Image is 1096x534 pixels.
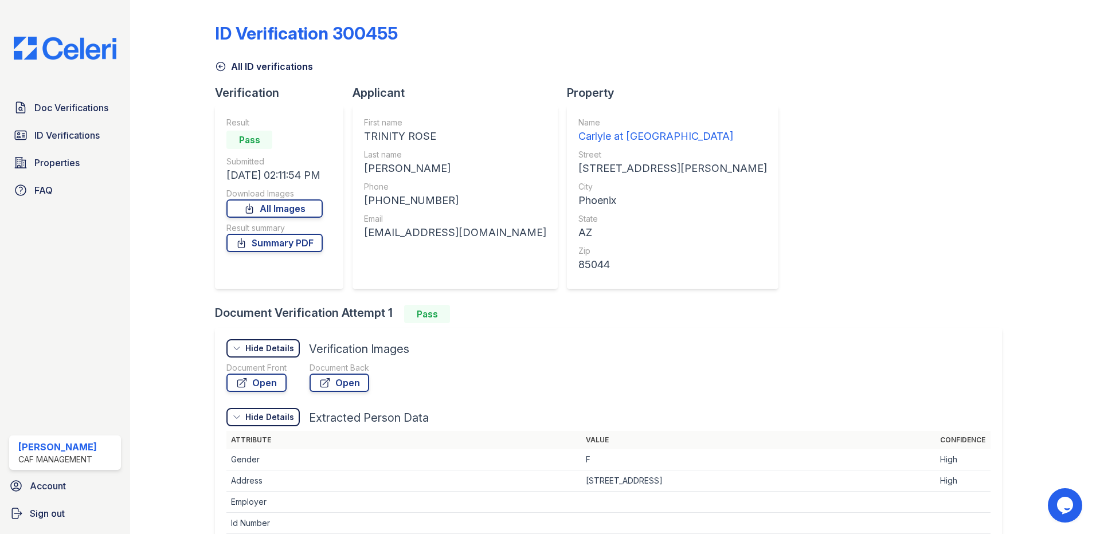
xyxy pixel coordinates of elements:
[364,149,546,160] div: Last name
[226,362,287,374] div: Document Front
[34,156,80,170] span: Properties
[226,199,323,218] a: All Images
[364,128,546,144] div: TRINITY ROSE
[364,213,546,225] div: Email
[578,245,767,257] div: Zip
[364,225,546,241] div: [EMAIL_ADDRESS][DOMAIN_NAME]
[226,167,323,183] div: [DATE] 02:11:54 PM
[5,37,126,60] img: CE_Logo_Blue-a8612792a0a2168367f1c8372b55b34899dd931a85d93a1a3d3e32e68fde9ad4.png
[364,193,546,209] div: [PHONE_NUMBER]
[310,362,369,374] div: Document Back
[578,257,767,273] div: 85044
[567,85,788,101] div: Property
[245,343,294,354] div: Hide Details
[215,60,313,73] a: All ID verifications
[215,305,1011,323] div: Document Verification Attempt 1
[226,431,581,449] th: Attribute
[578,225,767,241] div: AZ
[935,431,991,449] th: Confidence
[34,101,108,115] span: Doc Verifications
[309,341,409,357] div: Verification Images
[34,183,53,197] span: FAQ
[5,474,126,497] a: Account
[364,117,546,128] div: First name
[364,181,546,193] div: Phone
[226,470,581,492] td: Address
[9,124,121,147] a: ID Verifications
[578,160,767,176] div: [STREET_ADDRESS][PERSON_NAME]
[9,179,121,202] a: FAQ
[581,431,936,449] th: Value
[578,213,767,225] div: State
[404,305,450,323] div: Pass
[226,513,581,534] td: Id Number
[578,128,767,144] div: Carlyle at [GEOGRAPHIC_DATA]
[310,374,369,392] a: Open
[353,85,567,101] div: Applicant
[30,506,65,520] span: Sign out
[226,234,323,252] a: Summary PDF
[309,410,429,426] div: Extracted Person Data
[226,492,581,513] td: Employer
[5,502,126,525] a: Sign out
[226,117,323,128] div: Result
[245,411,294,423] div: Hide Details
[581,449,936,470] td: F
[1048,488,1085,523] iframe: chat widget
[226,449,581,470] td: Gender
[18,454,97,465] div: CAF Management
[226,156,323,167] div: Submitted
[935,470,991,492] td: High
[215,85,353,101] div: Verification
[9,151,121,174] a: Properties
[226,188,323,199] div: Download Images
[578,117,767,144] a: Name Carlyle at [GEOGRAPHIC_DATA]
[34,128,100,142] span: ID Verifications
[30,479,66,493] span: Account
[935,449,991,470] td: High
[215,23,398,44] div: ID Verification 300455
[9,96,121,119] a: Doc Verifications
[581,470,936,492] td: [STREET_ADDRESS]
[226,131,272,149] div: Pass
[578,181,767,193] div: City
[578,193,767,209] div: Phoenix
[226,374,287,392] a: Open
[364,160,546,176] div: [PERSON_NAME]
[578,149,767,160] div: Street
[578,117,767,128] div: Name
[226,222,323,234] div: Result summary
[18,440,97,454] div: [PERSON_NAME]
